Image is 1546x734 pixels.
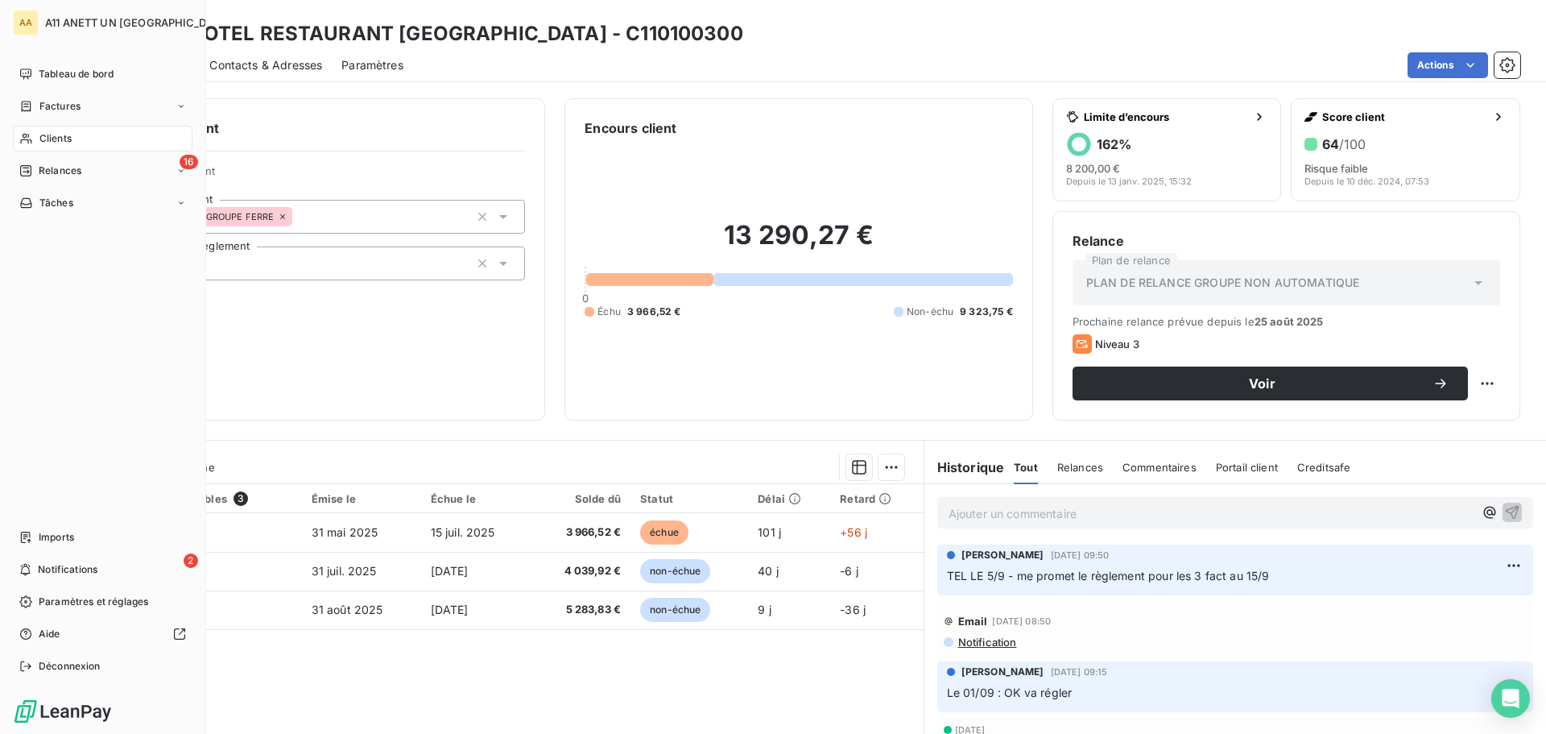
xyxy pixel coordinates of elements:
span: Relances [1057,461,1103,474]
h3: SNC HOTEL RESTAURANT [GEOGRAPHIC_DATA] - C110100300 [142,19,743,48]
span: -6 j [840,564,858,578]
span: A11 ANETT UN [GEOGRAPHIC_DATA] [45,16,230,29]
span: Non-échu [907,305,953,319]
span: [DATE] [431,603,469,616]
span: Niveau 3 [1095,338,1139,350]
h6: Informations client [97,118,525,138]
span: Notification [957,636,1017,649]
span: Le 01/09 : OK va régler [947,686,1072,699]
span: -36 j [840,603,866,616]
span: Clients [39,131,72,146]
span: Paramètres [341,57,403,73]
span: Risque faible [1304,162,1368,175]
span: [DATE] 09:15 [1051,667,1108,677]
span: Voir [1092,377,1432,390]
span: 31 juil. 2025 [312,564,377,578]
span: Contacts & Adresses [209,57,322,73]
span: 2 [184,554,198,568]
span: [DATE] 08:50 [992,616,1051,626]
span: Tout [1014,461,1038,474]
span: +56 j [840,525,867,539]
span: Tâches [39,196,73,210]
span: Factures [39,99,81,114]
div: Délai [758,492,821,505]
h6: Relance [1073,231,1500,251]
h2: 13 290,27 € [585,219,1012,267]
div: Émise le [312,492,411,505]
span: Depuis le 10 déc. 2024, 07:53 [1304,176,1429,186]
button: Voir [1073,367,1468,400]
span: 31 mai 2025 [312,525,378,539]
span: TEL LE 5/9 - me promet le règlement pour les 3 fact au 15/9 [947,569,1270,583]
div: Open Intercom Messenger [1491,679,1530,718]
span: 9 323,75 € [960,305,1013,319]
span: 101 j [758,525,781,539]
span: 40 j [758,564,779,578]
span: 3 [234,491,248,506]
span: Email [958,615,988,628]
span: Échu [597,305,621,319]
span: Notifications [38,562,97,577]
button: Actions [1408,52,1488,78]
span: [DATE] [431,564,469,578]
span: 0 [582,292,589,305]
span: Commentaires [1122,461,1197,474]
span: non-échue [640,598,710,622]
span: Déconnexion [39,659,101,674]
span: PLAN DE RELANCE GROUPE NON AUTOMATIQUE [1086,275,1360,291]
div: Solde dû [540,492,621,505]
span: 5 283,83 € [540,602,621,618]
span: Creditsafe [1297,461,1351,474]
span: Score client [1322,110,1486,123]
span: non-échue [640,559,710,583]
span: 3 966,52 € [540,525,621,541]
span: Imports [39,530,74,545]
span: Relances [39,164,81,178]
div: AA [13,10,39,35]
span: [PERSON_NAME] [961,665,1044,679]
span: Prochaine relance prévue depuis le [1073,315,1500,328]
span: 9 j [758,603,771,616]
a: Aide [13,621,192,647]
span: 8 200,00 € [1066,162,1120,175]
button: Limite d’encours162%8 200,00 €Depuis le 13 janv. 2025, 15:32 [1052,98,1282,201]
div: Retard [840,492,913,505]
span: 31 août 2025 [312,603,383,616]
div: Statut [640,492,738,505]
span: Portail client [1216,461,1278,474]
span: Paramètres et réglages [39,595,148,609]
span: 16 [180,155,198,169]
span: [PERSON_NAME] [961,548,1044,562]
h6: Historique [924,458,1005,477]
input: Ajouter une valeur [292,209,305,224]
span: Propriétés Client [130,164,525,187]
div: Échue le [431,492,521,505]
span: 4 039,92 € [540,563,621,579]
h6: Encours client [585,118,676,138]
div: Pièces comptables [126,491,291,506]
h6: 162 % [1097,136,1131,152]
span: Limite d’encours [1084,110,1247,123]
button: Score client64/100Risque faibleDepuis le 10 déc. 2024, 07:53 [1291,98,1520,201]
span: Aide [39,627,60,641]
span: GROUPE FERRE [206,212,275,222]
span: Tableau de bord [39,67,114,81]
span: [DATE] 09:50 [1051,550,1110,560]
span: 25 août 2025 [1255,315,1324,328]
h6: 64 [1322,136,1366,152]
img: Logo LeanPay [13,699,113,724]
span: 3 966,52 € [627,305,681,319]
span: échue [640,520,688,545]
span: 15 juil. 2025 [431,525,495,539]
span: /100 [1339,136,1366,152]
